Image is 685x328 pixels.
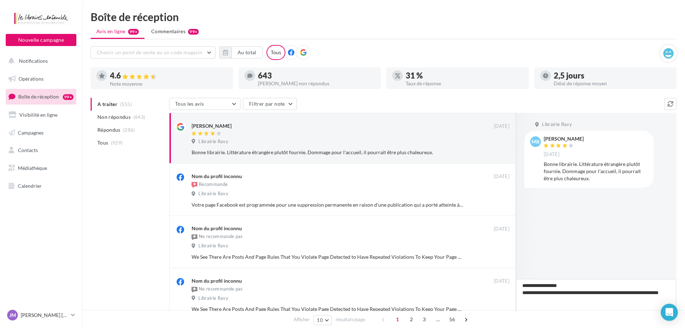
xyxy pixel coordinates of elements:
[19,58,48,64] span: Notifications
[151,28,186,35] span: Commentaires
[192,149,463,156] div: Bonne librairie. Littérature étrangère plutôt fournie. Dommage pour l'accueil, il pourrait être p...
[532,138,539,145] span: MB
[219,46,263,59] button: Au total
[91,46,215,59] button: Choisir un point de vente ou un code magasin
[18,183,42,189] span: Calendrier
[554,72,671,80] div: 2,5 jours
[6,308,76,322] a: JM [PERSON_NAME] [PERSON_NAME]
[544,161,648,182] div: Bonne librairie. Littérature étrangère plutôt fournie. Dommage pour l'accueil, il pourrait être p...
[188,29,199,35] div: 99+
[21,312,68,319] p: [PERSON_NAME] [PERSON_NAME]
[192,286,243,293] div: Ne recommande pas
[494,173,509,180] span: [DATE]
[97,139,108,146] span: Tous
[97,126,121,133] span: Répondus
[192,277,242,284] div: Nom du profil inconnu
[192,122,232,130] div: [PERSON_NAME]
[91,11,676,22] div: Boîte de réception
[18,94,59,100] span: Boîte de réception
[133,114,146,120] span: (643)
[406,314,417,325] span: 2
[4,89,78,104] a: Boîte de réception99+
[192,287,197,292] img: not-recommended.png
[554,81,671,86] div: Délai de réponse moyen
[9,312,16,319] span: JM
[4,107,78,122] a: Visibilité en ligne
[258,81,375,86] div: [PERSON_NAME] non répondus
[432,314,444,325] span: ...
[258,72,375,80] div: 643
[123,127,135,133] span: (286)
[294,316,310,323] span: Afficher
[392,314,403,325] span: 1
[97,113,131,121] span: Non répondus
[192,181,228,188] div: Recommande
[63,94,73,100] div: 99+
[18,147,38,153] span: Contacts
[192,225,242,232] div: Nom du profil inconnu
[406,72,523,80] div: 31 %
[110,72,227,80] div: 4.6
[97,49,202,55] span: Choisir un point de vente ou un code magasin
[192,306,463,313] div: We See There Are Posts And Page Rules That You Violate Page Detected to Have Repeated Violations ...
[192,201,463,208] div: Votre page Facebook est programmée pour une suppression permanente en raison d'une publication qu...
[314,315,332,325] button: 10
[4,161,78,176] a: Médiathèque
[111,140,123,146] span: (929)
[544,136,584,141] div: [PERSON_NAME]
[19,112,57,118] span: Visibilité en ligne
[446,314,458,325] span: 56
[4,71,78,86] a: Opérations
[192,173,242,180] div: Nom du profil inconnu
[494,278,509,284] span: [DATE]
[192,234,197,240] img: not-recommended.png
[4,54,75,69] button: Notifications
[243,98,297,110] button: Filtrer par note
[6,34,76,46] button: Nouvelle campagne
[544,151,559,158] span: [DATE]
[198,138,228,145] span: Librairie Ravy
[169,98,240,110] button: Tous les avis
[418,314,430,325] span: 3
[175,101,204,107] span: Tous les avis
[18,129,44,135] span: Campagnes
[192,253,463,261] div: We See There Are Posts And Page Rules That You Violate Page Detected to Have Repeated Violations ...
[406,81,523,86] div: Taux de réponse
[198,295,228,302] span: Librairie Ravy
[542,121,572,128] span: Librairie Ravy
[317,317,323,323] span: 10
[232,46,263,59] button: Au total
[198,191,228,197] span: Librairie Ravy
[110,81,227,86] div: Note moyenne
[192,182,197,188] img: recommended.png
[19,76,44,82] span: Opérations
[336,316,365,323] span: résultats/page
[4,143,78,158] a: Contacts
[198,243,228,249] span: Librairie Ravy
[494,226,509,232] span: [DATE]
[4,178,78,193] a: Calendrier
[18,165,47,171] span: Médiathèque
[494,123,509,130] span: [DATE]
[192,233,243,241] div: Ne recommande pas
[4,125,78,140] a: Campagnes
[267,45,285,60] div: Tous
[661,304,678,321] div: Open Intercom Messenger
